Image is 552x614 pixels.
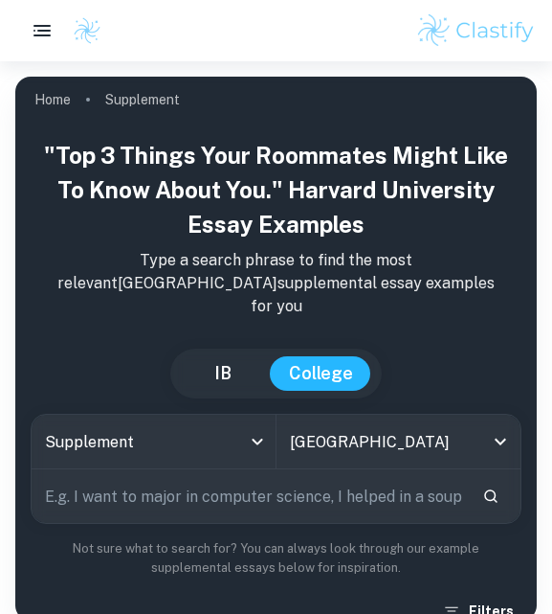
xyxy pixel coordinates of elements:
p: Type a search phrase to find the most relevant [GEOGRAPHIC_DATA] supplemental essay examples for you [31,249,521,318]
img: Clastify logo [415,11,537,50]
a: Clastify logo [61,16,101,45]
p: Not sure what to search for? You can always look through our example supplemental essays below fo... [31,539,521,579]
button: Search [475,480,507,512]
button: Open [487,428,514,455]
h1: "Top 3 things your roommates might like to know about you." Harvard University Essay Examples [31,138,521,241]
a: Home [34,86,71,113]
p: Supplement [105,89,180,110]
input: E.g. I want to major in computer science, I helped in a soup kitchen, I want to join the debate t... [32,469,467,523]
button: College [270,356,372,391]
button: IB [180,356,266,391]
img: Clastify logo [73,16,101,45]
div: Supplement [32,415,276,468]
